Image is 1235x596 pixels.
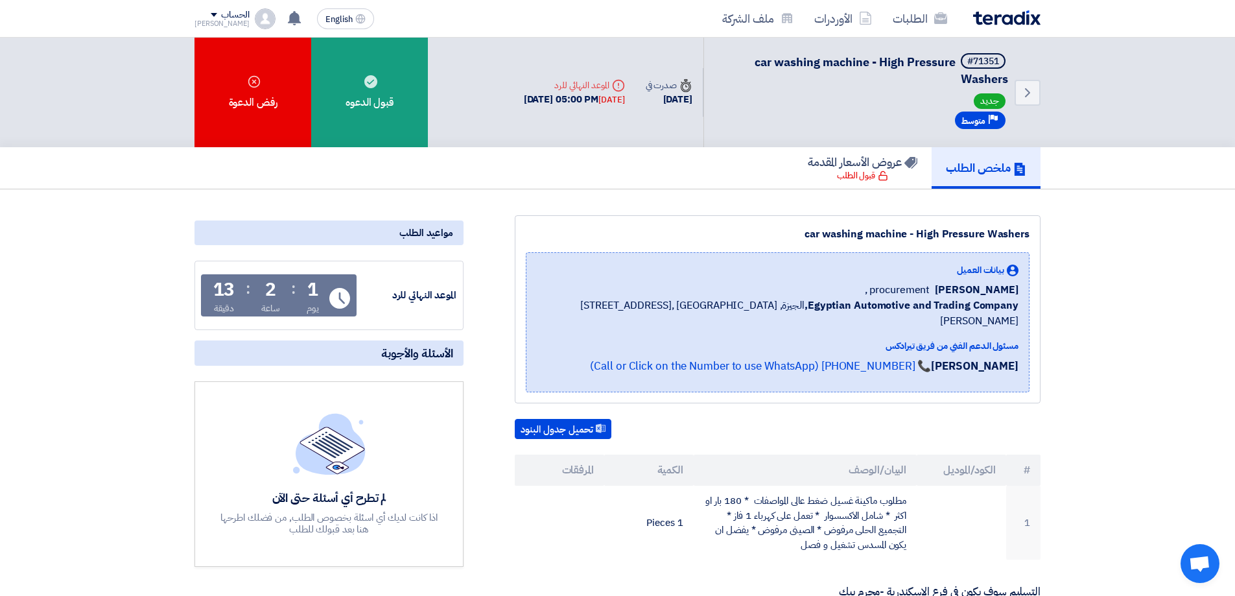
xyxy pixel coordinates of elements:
th: الكمية [604,455,694,486]
div: يوم [307,302,319,315]
div: اذا كانت لديك أي اسئلة بخصوص الطلب, من فضلك اطرحها هنا بعد قبولك للطلب [219,512,440,535]
div: قبول الدعوه [311,38,428,147]
a: 📞 [PHONE_NUMBER] (Call or Click on the Number to use WhatsApp) [590,358,931,374]
button: English [317,8,374,29]
a: ملخص الطلب [932,147,1041,189]
span: [PERSON_NAME] [935,282,1018,298]
div: الموعد النهائي للرد [524,78,625,92]
h5: عروض الأسعار المقدمة [808,154,917,169]
img: Teradix logo [973,10,1041,25]
th: الكود/الموديل [917,455,1006,486]
div: صدرت في [646,78,692,92]
div: مسئول الدعم الفني من فريق تيرادكس [537,339,1018,353]
div: قبول الطلب [837,169,888,182]
div: ساعة [261,302,280,315]
a: ملف الشركة [712,3,804,34]
img: empty_state_list.svg [293,413,366,474]
b: Egyptian Automotive and Trading Company, [805,298,1018,313]
div: 13 [213,281,235,299]
strong: [PERSON_NAME] [931,358,1018,374]
div: الحساب [221,10,249,21]
div: : [291,277,296,300]
div: دردشة مفتوحة [1181,544,1219,583]
img: profile_test.png [255,8,276,29]
a: الطلبات [882,3,958,34]
div: 1 [307,281,318,299]
h5: ملخص الطلب [946,160,1026,175]
span: الأسئلة والأجوبة [381,346,453,361]
div: [DATE] [646,92,692,107]
td: 1 Pieces [604,486,694,560]
div: رفض الدعوة [194,38,311,147]
div: [DATE] 05:00 PM [524,92,625,107]
span: بيانات العميل [957,263,1004,277]
div: مواعيد الطلب [194,221,464,245]
th: المرفقات [515,455,604,486]
span: متوسط [961,115,985,127]
span: car washing machine - High Pressure Washers [755,53,1008,88]
div: #71351 [967,57,999,66]
span: English [325,15,353,24]
span: procurement , [865,282,930,298]
td: مطلوب ماكينة غسيل ضغط عالى المواصفات * 180 بار او اكثر * شامل الاكسسوار * تعمل على كهرباء 1 فاز *... [694,486,917,560]
a: الأوردرات [804,3,882,34]
th: البيان/الوصف [694,455,917,486]
div: الموعد النهائي للرد [359,288,456,303]
div: [DATE] [598,93,624,106]
a: عروض الأسعار المقدمة قبول الطلب [794,147,932,189]
h5: car washing machine - High Pressure Washers [720,53,1008,87]
div: لم تطرح أي أسئلة حتى الآن [219,490,440,505]
td: 1 [1006,486,1041,560]
div: [PERSON_NAME] [194,20,250,27]
button: تحميل جدول البنود [515,419,611,440]
div: car washing machine - High Pressure Washers [526,226,1029,242]
div: دقيقة [214,302,234,315]
div: : [246,277,250,300]
span: الجيزة, [GEOGRAPHIC_DATA] ,[STREET_ADDRESS][PERSON_NAME] [537,298,1018,329]
div: 2 [265,281,276,299]
span: جديد [974,93,1006,109]
th: # [1006,455,1041,486]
